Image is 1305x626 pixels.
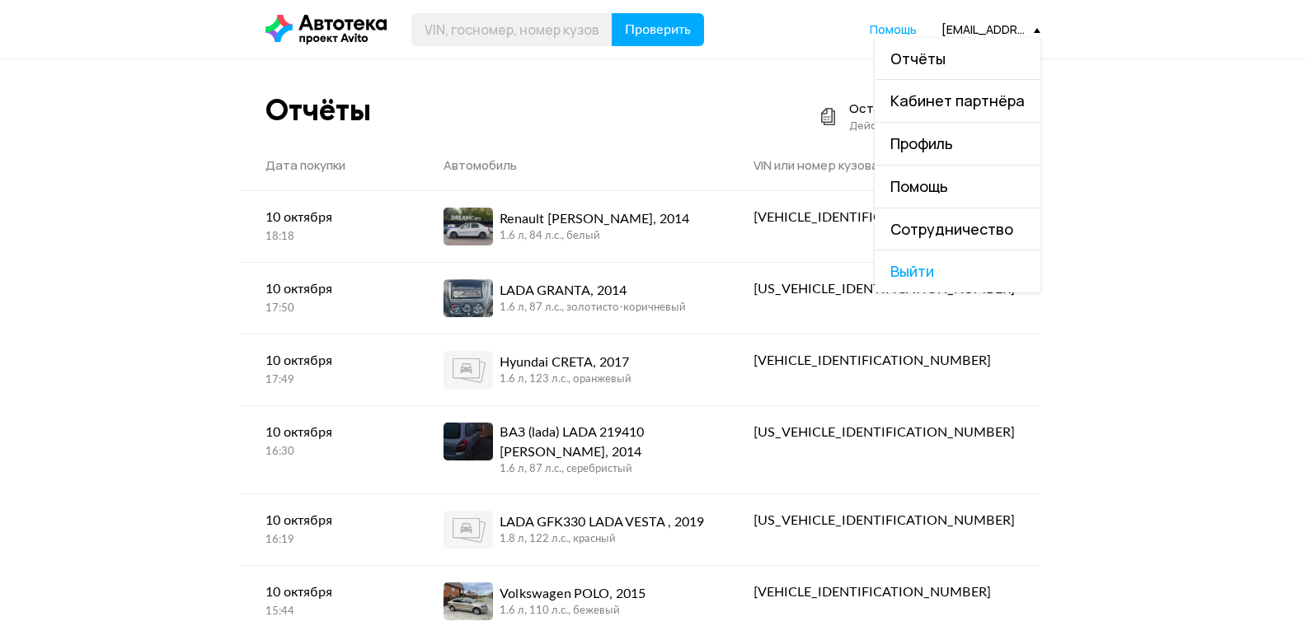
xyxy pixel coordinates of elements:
a: 10 октября17:49 [241,334,420,404]
div: [VEHICLE_IDENTIFICATION_NUMBER] [753,351,1015,371]
span: Выйти [875,250,1040,292]
div: Отчёты [265,92,371,128]
button: Проверить [612,13,704,46]
div: VIN или номер кузова [753,157,1015,174]
a: Сотрудничество [875,208,1040,250]
div: 16:30 [265,445,395,460]
div: 16:19 [265,533,395,548]
a: [US_VEHICLE_IDENTIFICATION_NUMBER] [729,494,1040,547]
a: Кабинет партнёра [875,80,1040,122]
a: Помощь [870,21,917,38]
div: [VEHICLE_IDENTIFICATION_NUMBER] [753,582,1015,602]
span: Кабинет партнёра [890,91,1025,110]
div: 10 октября [265,511,395,530]
div: 1.8 л, 122 л.c., красный [500,532,704,547]
span: Помощь [890,176,948,196]
div: [US_VEHICLE_IDENTIFICATION_NUMBER] [753,423,1015,442]
span: Сотрудничество [890,219,1013,239]
div: 17:50 [265,301,395,316]
div: [EMAIL_ADDRESS][DOMAIN_NAME] [941,21,1040,37]
div: 10 октября [265,279,395,299]
div: LADA GFK330 LADA VESTA , 2019 [500,512,704,532]
div: 1.6 л, 84 л.c., белый [500,229,689,244]
div: 10 октября [265,351,395,371]
div: [VEHICLE_IDENTIFICATION_NUMBER] [753,208,1015,227]
span: Профиль [890,133,953,153]
a: [US_VEHICLE_IDENTIFICATION_NUMBER] [729,263,1040,315]
div: LADA GRANTA, 2014 [500,281,686,301]
a: [VEHICLE_IDENTIFICATION_NUMBER] [729,566,1040,619]
a: LADA GFK330 LADA VESTA , 20191.8 л, 122 л.c., красный [419,494,729,565]
div: 10 октября [265,582,395,602]
div: Renault [PERSON_NAME], 2014 [500,209,689,229]
span: Отчёты [890,49,946,68]
div: 1.6 л, 87 л.c., золотисто-коричневый [500,301,686,315]
div: 10 октября [265,208,395,227]
a: LADA GRANTA, 20141.6 л, 87 л.c., золотисто-коричневый [419,263,729,334]
a: Помощь [875,166,1040,208]
a: [VEHICLE_IDENTIFICATION_NUMBER] [729,191,1040,244]
div: 1.6 л, 110 л.c., бежевый [500,604,645,619]
div: Volkswagen POLO, 2015 [500,584,645,604]
div: 10 октября [265,423,395,442]
a: [US_VEHICLE_IDENTIFICATION_NUMBER] [729,406,1040,459]
div: 15:44 [265,605,395,619]
a: Профиль [875,123,1040,165]
a: Renault [PERSON_NAME], 20141.6 л, 84 л.c., белый [419,191,729,262]
a: [VEHICLE_IDENTIFICATION_NUMBER] [729,334,1040,387]
div: Автомобиль [444,157,704,174]
a: 10 октября17:50 [241,263,420,333]
div: ВАЗ (lada) LADA 219410 [PERSON_NAME], 2014 [500,423,704,462]
a: 10 октября16:19 [241,494,420,564]
input: VIN, госномер, номер кузова [411,13,613,46]
a: ВАЗ (lada) LADA 219410 [PERSON_NAME], 20141.6 л, 87 л.c., серебристый [419,406,729,493]
a: Hyundai CRETA, 20171.6 л, 123 л.c., оранжевый [419,334,729,405]
div: 1.6 л, 123 л.c., оранжевый [500,372,631,387]
div: [US_VEHICLE_IDENTIFICATION_NUMBER] [753,279,1015,299]
a: 10 октября18:18 [241,191,420,261]
span: Помощь [870,21,917,37]
div: Осталось 185 проверок из 391 [849,100,1030,117]
a: Отчёты [875,38,1040,80]
div: 1.6 л, 87 л.c., серебристый [500,462,704,477]
div: Дата покупки [265,157,395,174]
a: 10 октября16:30 [241,406,420,476]
div: Hyundai CRETA, 2017 [500,353,631,372]
span: Проверить [625,23,691,36]
div: [US_VEHICLE_IDENTIFICATION_NUMBER] [753,511,1015,530]
div: Действуют до 1 ноября 2025 года [849,117,1030,133]
div: 18:18 [265,230,395,245]
div: 17:49 [265,373,395,388]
